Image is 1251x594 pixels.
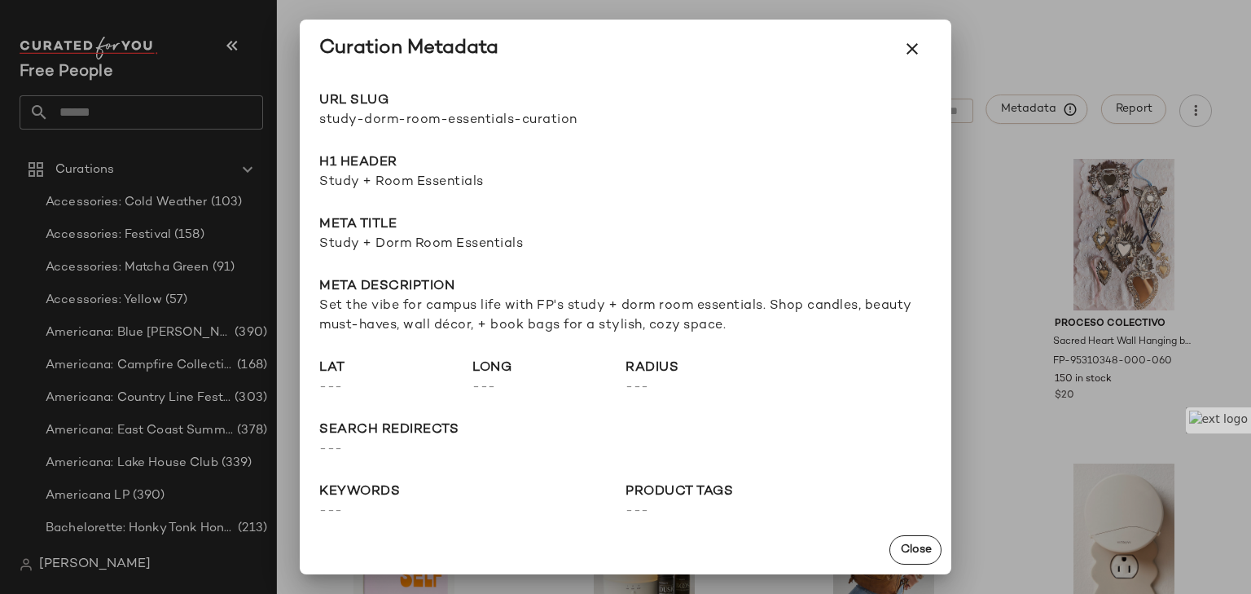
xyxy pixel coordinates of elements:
[899,543,931,557] span: Close
[889,535,942,565] button: Close
[625,482,932,502] span: Product Tags
[319,153,932,173] span: H1 Header
[319,91,625,111] span: URL Slug
[625,378,779,398] span: ---
[319,420,932,440] span: search redirects
[319,235,932,254] span: Study + Dorm Room Essentials
[472,359,625,378] span: long
[319,215,932,235] span: Meta title
[472,378,625,398] span: ---
[319,277,932,297] span: Meta description
[319,173,932,192] span: Study + Room Essentials
[319,36,498,62] div: Curation Metadata
[625,359,779,378] span: radius
[625,502,932,521] span: ---
[319,359,472,378] span: lat
[319,378,472,398] span: ---
[319,440,932,460] span: ---
[319,482,625,502] span: keywords
[319,297,932,336] span: Set the vibe for campus life with FP's study + dorm room essentials. Shop candles, beauty must-ha...
[319,111,625,130] span: study-dorm-room-essentials-curation
[319,502,625,521] span: ---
